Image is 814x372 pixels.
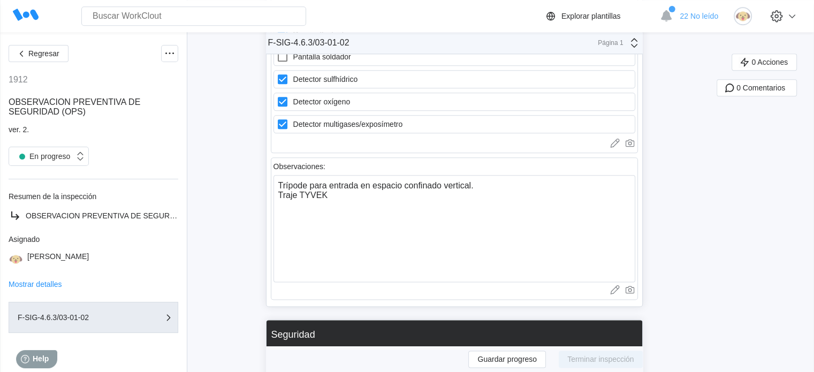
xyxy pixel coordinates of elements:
div: Explorar plantillas [561,12,621,20]
span: OBSERVACION PREVENTIVA DE SEGURIDAD (OPS) [9,97,140,116]
div: [PERSON_NAME] [27,252,89,267]
div: En progreso [14,149,70,164]
label: Detector oxígeno [273,93,635,111]
label: Detector sulfhídrico [273,70,635,88]
span: Terminar inspección [567,355,634,363]
div: F-SIG-4.6.3/03-01-02 [268,38,349,48]
button: 0 Comentarios [717,79,797,96]
button: Guardar progreso [468,351,546,368]
span: Guardar progreso [477,355,537,363]
span: 22 No leído [680,12,718,20]
div: ver. 2. [9,125,178,134]
a: Explorar plantillas [544,10,655,22]
button: Terminar inspección [559,351,643,368]
div: Resumen de la inspección [9,192,178,201]
div: F-SIG-4.6.3/03-01-02 [18,314,125,321]
button: Regresar [9,45,69,62]
span: 0 Acciones [751,58,788,66]
div: Observaciones: [273,162,325,171]
img: dog.png [734,7,752,25]
span: Regresar [28,50,59,57]
div: Página 1 [597,39,623,47]
div: 1912 [9,75,28,85]
img: dog.png [9,252,23,267]
label: Pantalla soldador [273,48,635,66]
div: Asignado [9,235,178,244]
textarea: Trípode para entrada en espacio confinado vertical. Traje TYVEK [273,175,635,282]
label: Detector multigases/exposímetro [273,115,635,133]
a: OBSERVACION PREVENTIVA DE SEGURIDAD (OPS) [9,209,178,222]
div: Seguridad [271,329,315,340]
input: Buscar WorkClout [81,6,306,26]
span: 0 Comentarios [736,84,785,92]
button: F-SIG-4.6.3/03-01-02 [9,302,178,333]
button: 0 Acciones [732,54,797,71]
span: OBSERVACION PREVENTIVA DE SEGURIDAD (OPS) [26,211,210,220]
button: Mostrar detalles [9,280,62,288]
